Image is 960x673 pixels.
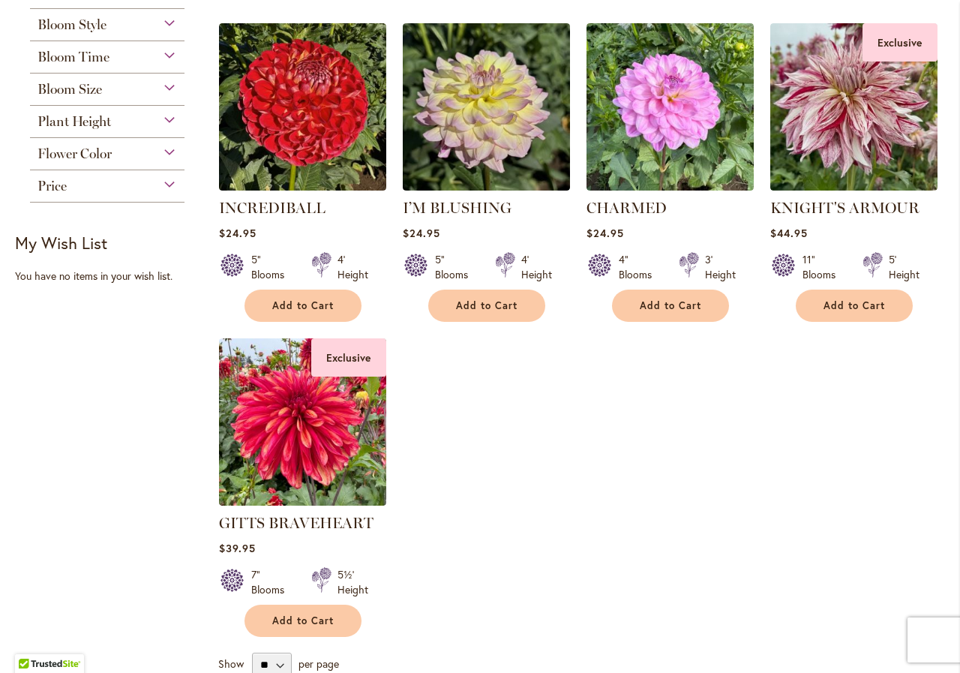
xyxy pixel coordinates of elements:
a: KNIGHT'S ARMOUR Exclusive [770,179,937,194]
span: $44.95 [770,226,808,240]
div: Exclusive [862,23,937,62]
img: Incrediball [219,23,386,191]
div: 5" Blooms [251,252,293,282]
a: KNIGHT'S ARMOUR [770,199,919,217]
a: INCREDIBALL [219,199,325,217]
div: 3' Height [705,252,736,282]
a: I’M BLUSHING [403,179,570,194]
span: $24.95 [219,226,256,240]
span: Add to Cart [640,299,701,312]
button: Add to Cart [244,605,361,637]
div: 11" Blooms [802,252,844,282]
span: Bloom Style [37,17,106,33]
span: Add to Cart [272,614,334,627]
span: $39.95 [219,541,256,555]
button: Add to Cart [428,290,545,322]
img: GITTS BRAVEHEART [219,338,386,506]
button: Add to Cart [612,290,729,322]
a: CHARMED [586,179,754,194]
div: 7" Blooms [251,567,293,597]
span: Bloom Size [37,81,102,98]
a: GITTS BRAVEHEART [219,514,373,532]
a: Incrediball [219,179,386,194]
div: 4' Height [337,252,368,282]
img: CHARMED [586,23,754,191]
span: $24.95 [586,226,624,240]
button: Add to Cart [796,290,913,322]
a: CHARMED [586,199,667,217]
span: Plant Height [37,113,111,130]
iframe: Launch Accessibility Center [11,620,53,662]
div: 5" Blooms [435,252,477,282]
div: 4" Blooms [619,252,661,282]
span: Add to Cart [823,299,885,312]
div: 4' Height [521,252,552,282]
button: Add to Cart [244,290,361,322]
div: 5' Height [889,252,919,282]
span: Bloom Time [37,49,109,65]
div: You have no items in your wish list. [15,269,208,284]
span: Price [37,178,67,194]
img: KNIGHT'S ARMOUR [770,23,937,191]
strong: My Wish List [15,232,107,254]
div: Exclusive [311,338,386,377]
span: Add to Cart [272,299,334,312]
img: I’M BLUSHING [403,23,570,191]
a: I’M BLUSHING [403,199,511,217]
a: GITTS BRAVEHEART Exclusive [219,494,386,509]
span: Flower Color [37,146,112,162]
span: Show [218,656,244,671]
span: Add to Cart [456,299,517,312]
div: 5½' Height [337,567,368,597]
span: per page [298,656,339,671]
span: $24.95 [403,226,440,240]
